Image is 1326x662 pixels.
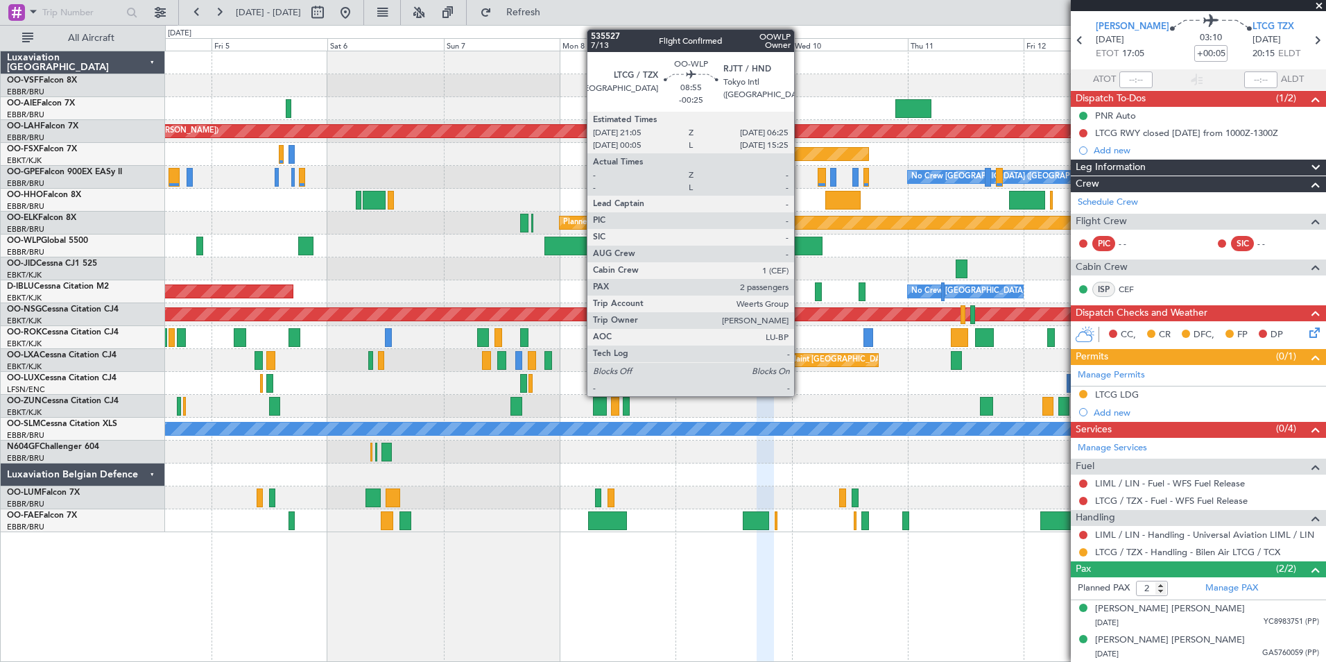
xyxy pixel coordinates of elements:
span: 20:15 [1252,47,1275,61]
a: OO-FSXFalcon 7X [7,145,77,153]
a: Manage Permits [1078,368,1145,382]
span: LTCG TZX [1252,20,1294,34]
div: No Crew Nancy (Essey) [680,373,762,393]
span: (2/2) [1276,561,1296,576]
a: EBBR/BRU [7,110,44,120]
input: --:-- [1119,71,1153,88]
div: Planned Maint [GEOGRAPHIC_DATA] ([GEOGRAPHIC_DATA] National) [602,167,853,187]
div: No Crew [GEOGRAPHIC_DATA] ([GEOGRAPHIC_DATA] National) [911,167,1144,187]
div: - - [1257,237,1289,250]
span: ALDT [1281,73,1304,87]
span: OO-SLM [7,420,40,428]
a: OO-LXACessna Citation CJ4 [7,351,117,359]
a: OO-LAHFalcon 7X [7,122,78,130]
span: ELDT [1278,47,1300,61]
a: EBBR/BRU [7,87,44,97]
span: (0/4) [1276,421,1296,436]
a: EBKT/KJK [7,316,42,326]
span: Cabin Crew [1076,260,1128,275]
span: OO-AIE [7,99,37,108]
div: ISP [1092,282,1115,297]
span: Crew [1076,176,1099,192]
div: Thu 11 [908,38,1024,51]
div: Sat 6 [327,38,443,51]
span: ATOT [1093,73,1116,87]
span: [DATE] [1095,618,1119,628]
span: Handling [1076,510,1115,526]
span: CC, [1121,328,1136,342]
a: LTCG / TZX - Handling - Bilen Air LTCG / TCX [1095,546,1280,558]
span: OO-VSF [7,76,39,85]
span: OO-FSX [7,145,39,153]
span: (1/2) [1276,91,1296,105]
span: Refresh [494,8,553,17]
div: Planned Maint [GEOGRAPHIC_DATA] ([GEOGRAPHIC_DATA] National) [759,350,1010,371]
div: PIC [1092,236,1115,251]
span: OO-NSG [7,305,42,314]
span: (0/1) [1276,349,1296,364]
span: D-IBLU [7,282,34,291]
span: 03:10 [1200,31,1222,45]
a: EBBR/BRU [7,133,44,143]
a: Manage Services [1078,441,1147,455]
input: Trip Number [42,2,122,23]
span: Leg Information [1076,160,1146,176]
div: No Crew [GEOGRAPHIC_DATA] ([GEOGRAPHIC_DATA] National) [911,281,1144,302]
span: Permits [1076,349,1108,365]
a: Manage PAX [1205,582,1258,595]
div: Fri 12 [1024,38,1139,51]
div: Planned Maint Kortrijk-[GEOGRAPHIC_DATA] [563,212,725,233]
a: EBKT/KJK [7,339,42,349]
span: [DATE] [1252,33,1281,47]
div: Add new [1094,144,1319,156]
a: D-IBLUCessna Citation M2 [7,282,109,291]
span: OO-LUM [7,489,42,497]
a: OO-SLMCessna Citation XLS [7,420,117,428]
span: Dispatch Checks and Weather [1076,305,1207,321]
span: Flight Crew [1076,214,1127,230]
span: [PERSON_NAME] [1096,20,1169,34]
span: DP [1271,328,1283,342]
a: OO-GPEFalcon 900EX EASy II [7,168,122,176]
span: DFC, [1194,328,1214,342]
div: - - [1119,237,1150,250]
a: OO-WLPGlobal 5500 [7,237,88,245]
a: OO-NSGCessna Citation CJ4 [7,305,119,314]
div: Sun 7 [444,38,560,51]
span: OO-LXA [7,351,40,359]
a: EBKT/KJK [7,407,42,418]
button: Refresh [474,1,557,24]
span: YC8983751 (PP) [1264,616,1319,628]
a: LIML / LIN - Fuel - WFS Fuel Release [1095,477,1245,489]
div: [PERSON_NAME] [PERSON_NAME] [1095,634,1245,647]
span: OO-GPE [7,168,40,176]
a: OO-ZUNCessna Citation CJ4 [7,397,119,405]
a: OO-LUMFalcon 7X [7,489,80,497]
a: OO-HHOFalcon 8X [7,191,81,199]
a: OO-FAEFalcon 7X [7,511,77,520]
span: Dispatch To-Dos [1076,91,1146,107]
a: CEF [1119,283,1150,296]
div: PNR Auto [1095,110,1136,121]
span: OO-LUX [7,374,40,382]
a: OO-ROKCessna Citation CJ4 [7,328,119,337]
a: EBKT/KJK [7,155,42,166]
div: Planned Maint Kortrijk-[GEOGRAPHIC_DATA] [597,144,759,164]
div: Tue 9 [675,38,791,51]
span: [DATE] - [DATE] [236,6,301,19]
a: N604GFChallenger 604 [7,443,99,451]
span: OO-JID [7,260,36,268]
a: Schedule Crew [1078,196,1138,210]
span: OO-ROK [7,328,42,337]
span: ETOT [1096,47,1119,61]
span: 17:05 [1122,47,1144,61]
a: EBBR/BRU [7,178,44,189]
span: FP [1237,328,1248,342]
span: OO-FAE [7,511,39,520]
a: EBBR/BRU [7,453,44,464]
div: [PERSON_NAME] [PERSON_NAME] [1095,602,1245,616]
a: LTCG / TZX - Fuel - WFS Fuel Release [1095,495,1248,507]
div: Add new [1094,407,1319,418]
button: All Aircraft [15,27,150,49]
a: OO-ELKFalcon 8X [7,214,76,222]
